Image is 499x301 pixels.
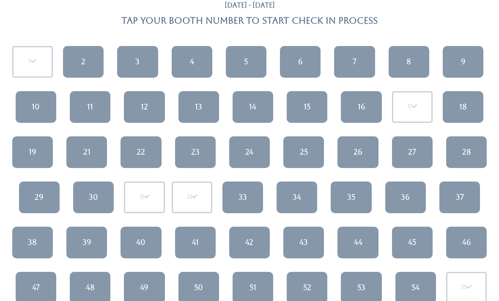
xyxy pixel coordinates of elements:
[411,282,419,293] div: 54
[293,192,301,203] div: 34
[121,227,161,258] a: 40
[283,227,324,258] a: 43
[407,103,417,111] div: 17
[82,237,91,248] div: 39
[66,227,107,258] a: 39
[299,237,308,248] div: 43
[337,227,378,258] a: 44
[277,182,317,213] a: 34
[446,136,487,168] a: 28
[392,227,433,258] a: 45
[353,56,356,67] div: 7
[191,146,200,157] div: 23
[347,192,355,203] div: 35
[334,46,375,78] a: 7
[226,46,266,78] a: 5
[175,227,216,258] a: 41
[406,56,411,67] div: 8
[303,282,311,293] div: 52
[178,91,219,123] a: 13
[461,56,466,67] div: 9
[280,46,321,78] a: 6
[172,46,212,78] a: 4
[190,56,194,67] div: 4
[81,56,85,67] div: 2
[439,182,480,213] a: 37
[389,46,429,78] a: 8
[304,101,310,112] div: 15
[354,146,362,157] div: 26
[331,182,371,213] a: 35
[66,136,107,168] a: 21
[225,2,275,9] h5: [DATE] - [DATE]
[385,182,426,213] a: 36
[16,91,56,123] a: 10
[121,16,378,25] h4: Tap your booth number to start check in process
[443,46,483,78] a: 9
[194,282,203,293] div: 50
[86,282,95,293] div: 48
[462,237,471,248] div: 46
[229,227,270,258] a: 42
[63,46,104,78] a: 2
[341,91,381,123] a: 16
[408,237,416,248] div: 45
[28,237,37,248] div: 38
[354,237,362,248] div: 44
[244,56,248,67] div: 5
[408,146,416,157] div: 27
[12,227,53,258] a: 38
[459,101,467,112] div: 18
[73,182,114,213] a: 30
[83,146,90,157] div: 21
[245,146,253,157] div: 24
[12,136,53,168] a: 19
[70,91,110,123] a: 11
[87,101,93,112] div: 11
[239,192,247,203] div: 33
[462,146,471,157] div: 28
[456,192,464,203] div: 37
[300,146,308,157] div: 25
[136,237,145,248] div: 40
[29,58,36,65] div: 1
[35,192,44,203] div: 29
[222,182,263,213] a: 33
[192,237,199,248] div: 41
[140,193,149,201] div: 31
[283,136,324,168] a: 25
[121,136,161,168] a: 22
[29,146,36,157] div: 19
[195,101,202,112] div: 13
[137,146,145,157] div: 22
[337,136,378,168] a: 26
[443,91,483,123] a: 18
[287,91,327,123] a: 15
[298,56,303,67] div: 6
[392,136,433,168] a: 27
[461,284,472,291] div: 55
[249,101,256,112] div: 14
[32,101,40,112] div: 10
[233,91,273,123] a: 14
[401,192,410,203] div: 36
[229,136,270,168] a: 24
[32,282,40,293] div: 47
[135,56,140,67] div: 3
[175,136,216,168] a: 23
[357,282,365,293] div: 53
[358,101,365,112] div: 16
[245,237,253,248] div: 42
[19,182,60,213] a: 29
[140,282,148,293] div: 49
[89,192,98,203] div: 30
[124,91,165,123] a: 12
[117,46,158,78] a: 3
[446,227,487,258] a: 46
[187,193,197,201] div: 32
[141,101,148,112] div: 12
[249,282,256,293] div: 51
